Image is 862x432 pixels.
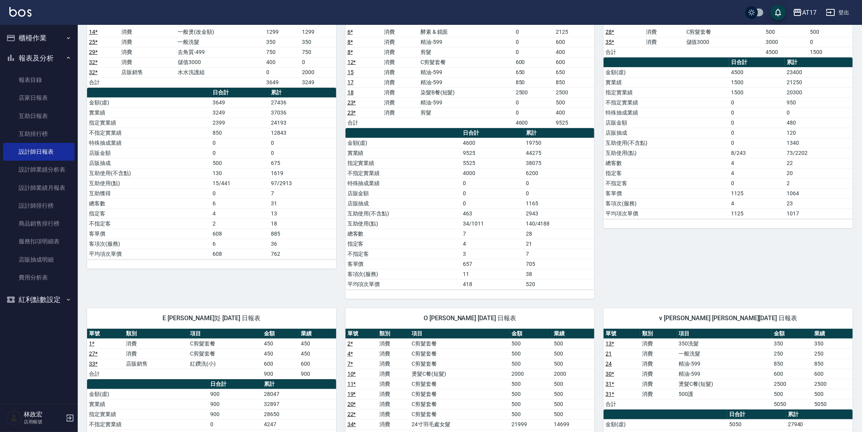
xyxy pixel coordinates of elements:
[514,108,554,118] td: 0
[124,359,188,369] td: 店販銷售
[87,148,211,158] td: 店販金額
[604,87,729,97] td: 指定實業績
[524,239,594,249] td: 21
[300,27,336,37] td: 1299
[299,338,336,349] td: 450
[604,178,729,188] td: 不指定客
[211,88,269,98] th: 日合計
[514,37,554,47] td: 0
[785,148,853,158] td: 73/2202
[382,47,419,57] td: 消費
[604,158,729,168] td: 總客數
[613,314,843,322] span: v [PERSON_NAME] [PERSON_NAME][DATE] 日報表
[264,27,300,37] td: 1299
[176,27,264,37] td: 一般燙(改金額)
[269,108,336,118] td: 37036
[604,108,729,118] td: 特殊抽成業績
[510,329,552,339] th: 金額
[554,108,594,118] td: 400
[524,138,594,148] td: 19750
[461,158,524,168] td: 5525
[3,251,75,269] a: 店販抽成明細
[461,188,524,198] td: 0
[188,359,262,369] td: 紅鑽洗(小)
[345,229,461,239] td: 總客數
[3,179,75,197] a: 設計師業績月報表
[823,5,853,20] button: 登出
[461,168,524,178] td: 4000
[382,67,419,77] td: 消費
[677,329,772,339] th: 項目
[785,208,853,219] td: 1017
[604,148,729,158] td: 互助使用(點)
[269,168,336,178] td: 1619
[87,178,211,188] td: 互助使用(點)
[211,158,269,168] td: 500
[211,229,269,239] td: 608
[299,359,336,369] td: 600
[87,77,119,87] td: 合計
[524,208,594,219] td: 2943
[345,188,461,198] td: 店販金額
[419,97,514,108] td: 精油-599
[345,178,461,188] td: 特殊抽成業績
[510,338,552,349] td: 500
[604,77,729,87] td: 實業績
[262,329,299,339] th: 金額
[461,208,524,219] td: 463
[211,97,269,108] td: 3649
[410,349,510,359] td: C剪髮套餐
[554,87,594,97] td: 2500
[211,249,269,259] td: 608
[802,8,817,17] div: AT17
[812,349,853,359] td: 250
[378,338,410,349] td: 消費
[554,118,594,128] td: 9525
[772,349,812,359] td: 250
[378,329,410,339] th: 類別
[269,88,336,98] th: 累計
[264,37,300,47] td: 350
[604,47,644,57] td: 合計
[347,79,354,85] a: 17
[524,128,594,138] th: 累計
[299,349,336,359] td: 450
[87,198,211,208] td: 總客數
[211,108,269,118] td: 3249
[812,329,853,339] th: 業績
[211,208,269,219] td: 4
[677,349,772,359] td: 一般洗髮
[87,329,124,339] th: 單號
[514,67,554,77] td: 650
[764,37,808,47] td: 3000
[300,77,336,87] td: 3249
[264,47,300,57] td: 750
[554,77,594,87] td: 850
[461,128,524,138] th: 日合計
[514,77,554,87] td: 850
[124,349,188,359] td: 消費
[785,108,853,118] td: 0
[300,47,336,57] td: 750
[729,77,785,87] td: 1500
[461,239,524,249] td: 4
[211,188,269,198] td: 0
[382,37,419,47] td: 消費
[176,37,264,47] td: 一般洗髮
[524,198,594,208] td: 1165
[345,198,461,208] td: 店販抽成
[119,27,176,37] td: 消費
[554,97,594,108] td: 500
[211,198,269,208] td: 6
[419,37,514,47] td: 精油-599
[604,138,729,148] td: 互助使用(不含點)
[604,198,729,208] td: 客項次(服務)
[524,249,594,259] td: 7
[644,27,684,37] td: 消費
[6,410,22,426] img: Person
[785,128,853,138] td: 120
[269,158,336,168] td: 675
[554,67,594,77] td: 650
[785,198,853,208] td: 23
[87,108,211,118] td: 實業績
